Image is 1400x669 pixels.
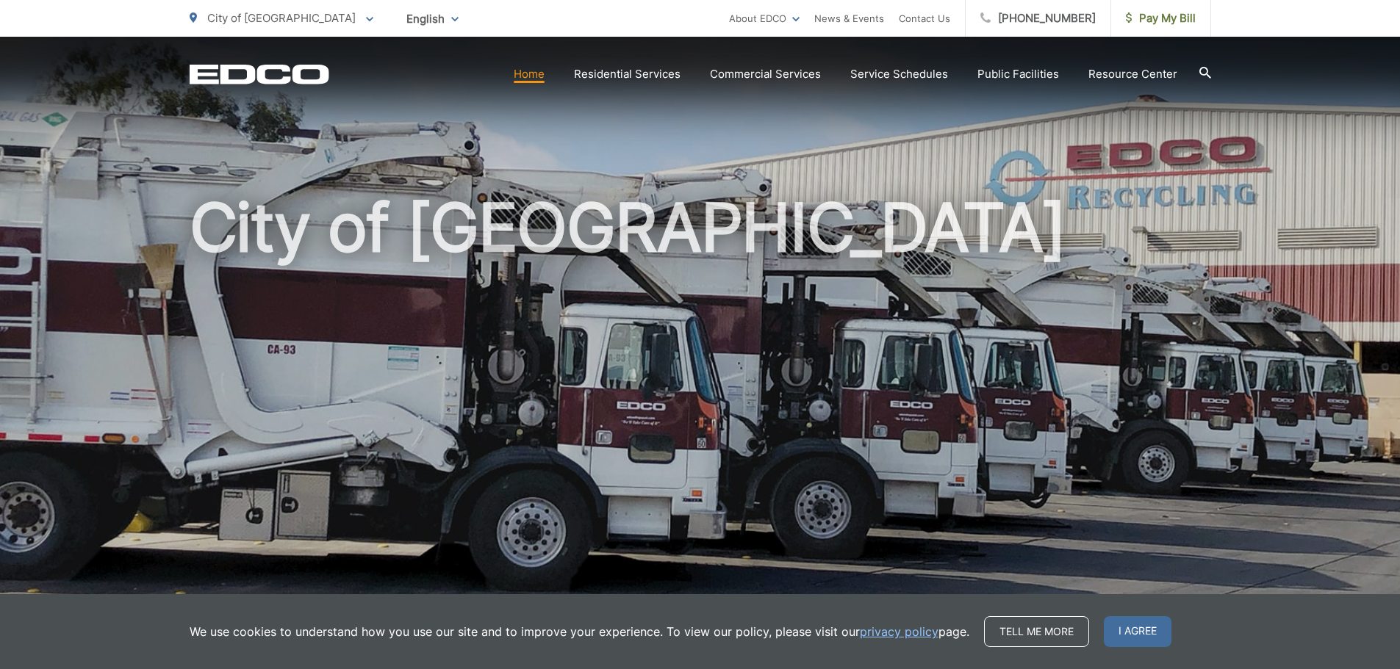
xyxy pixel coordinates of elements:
[729,10,800,27] a: About EDCO
[190,191,1211,656] h1: City of [GEOGRAPHIC_DATA]
[190,623,969,640] p: We use cookies to understand how you use our site and to improve your experience. To view our pol...
[984,616,1089,647] a: Tell me more
[574,65,681,83] a: Residential Services
[207,11,356,25] span: City of [GEOGRAPHIC_DATA]
[710,65,821,83] a: Commercial Services
[814,10,884,27] a: News & Events
[1088,65,1177,83] a: Resource Center
[1126,10,1196,27] span: Pay My Bill
[514,65,545,83] a: Home
[395,6,470,32] span: English
[850,65,948,83] a: Service Schedules
[899,10,950,27] a: Contact Us
[1104,616,1171,647] span: I agree
[860,623,938,640] a: privacy policy
[190,64,329,84] a: EDCD logo. Return to the homepage.
[977,65,1059,83] a: Public Facilities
